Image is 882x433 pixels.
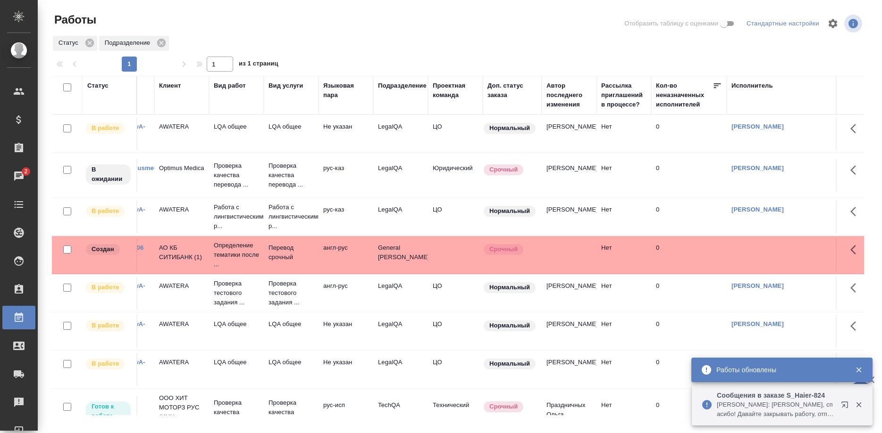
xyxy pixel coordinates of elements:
div: split button [744,16,822,31]
p: Проверка качества перевода ... [269,161,314,189]
div: Исполнитель выполняет работу [85,122,132,135]
p: ООО ХИТ МОТОРЗ РУС (ИНН 9723160500) [159,393,204,431]
p: Срочный [489,165,518,174]
td: [PERSON_NAME] [542,277,596,310]
td: 0 [651,315,727,348]
td: Нет [596,200,651,233]
p: Срочный [489,402,518,411]
p: AWATERA [159,319,204,329]
td: Технический [428,396,483,429]
div: Исполнитель [731,81,773,90]
td: рус-каз [319,159,373,192]
td: англ-рус [319,277,373,310]
td: Нет [596,353,651,386]
p: В работе [92,123,119,133]
p: [PERSON_NAME]: [PERSON_NAME], спасибо! Давайте закрывать работу, отправил руководства на фабрику ... [717,400,835,419]
span: Отобразить таблицу с оценками [624,19,718,28]
a: [PERSON_NAME] [731,282,784,289]
p: Проверка качества перевода ... [214,398,259,426]
span: из 1 страниц [239,58,278,72]
p: AWATERA [159,358,204,367]
div: Кол-во неназначенных исполнителей [656,81,713,109]
button: Здесь прячутся важные кнопки [845,238,867,261]
p: LQA общее [269,319,314,329]
td: Не указан [319,353,373,386]
td: [PERSON_NAME] [542,353,596,386]
td: Не указан [319,315,373,348]
td: LegalQA [373,315,428,348]
td: Нет [596,277,651,310]
td: [PERSON_NAME] [542,159,596,192]
div: Исполнитель выполняет работу [85,205,132,218]
td: LegalQA [373,200,428,233]
div: Рассылка приглашений в процессе? [601,81,647,109]
div: Заказ еще не согласован с клиентом, искать исполнителей рано [85,243,132,256]
a: [PERSON_NAME] [731,164,784,172]
p: Работа с лингвистическими р... [214,203,259,231]
td: 0 [651,277,727,310]
div: Статус [87,81,109,90]
span: Работы [52,12,96,27]
p: Проверка качества перевода ... [269,398,314,426]
div: Доп. статус заказа [487,81,537,100]
span: Настроить таблицу [822,12,844,35]
div: Работы обновлены [716,365,841,375]
div: Исполнитель назначен, приступать к работе пока рано [85,163,132,186]
div: Статус [53,36,97,51]
a: [PERSON_NAME] [731,320,784,327]
td: ЦО [428,353,483,386]
td: Нет [596,315,651,348]
td: Нет [596,159,651,192]
td: Нет [596,396,651,429]
p: LQA общее [214,122,259,131]
a: [PERSON_NAME] [731,206,784,213]
td: 0 [651,238,727,271]
td: LegalQA [373,353,428,386]
td: 0 [651,159,727,192]
td: рус-каз [319,200,373,233]
td: 0 [651,117,727,150]
td: [PERSON_NAME] [542,117,596,150]
p: Нормальный [489,359,530,368]
p: В работе [92,283,119,292]
td: ЦО [428,315,483,348]
button: Здесь прячутся важные кнопки [845,159,867,181]
p: LQA общее [214,358,259,367]
button: Здесь прячутся важные кнопки [845,315,867,337]
div: Исполнитель выполняет работу [85,319,132,332]
td: ЦО [428,277,483,310]
a: 2 [2,164,35,188]
td: Праздничных Ольга [542,396,596,429]
button: Здесь прячутся важные кнопки [845,353,867,376]
td: General [PERSON_NAME] [373,238,428,271]
button: Здесь прячутся важные кнопки [845,277,867,299]
button: Закрыть [849,366,868,374]
span: Посмотреть информацию [844,15,864,33]
p: АО КБ СИТИБАНК (1) [159,243,204,262]
a: [PERSON_NAME] [731,123,784,130]
p: Сообщения в заказе S_Haier-824 [717,391,835,400]
td: LegalQA [373,117,428,150]
td: Нет [596,117,651,150]
span: 2 [18,167,33,176]
p: Нормальный [489,321,530,330]
td: 0 [651,353,727,386]
p: Подразделение [105,38,153,48]
td: LegalQA [373,159,428,192]
button: Закрыть [849,400,868,409]
td: 0 [651,396,727,429]
td: LegalQA [373,277,428,310]
td: ЦО [428,200,483,233]
td: [PERSON_NAME] [542,200,596,233]
p: Проверка тестового задания ... [214,279,259,307]
td: Юридический [428,159,483,192]
p: Перевод срочный [269,243,314,262]
div: Клиент [159,81,181,90]
div: Исполнитель может приступить к работе [85,400,132,423]
div: Исполнитель выполняет работу [85,281,132,294]
p: Нормальный [489,206,530,216]
p: Optimus Medica [159,163,204,173]
p: Готов к работе [92,402,125,421]
button: Здесь прячутся важные кнопки [845,200,867,223]
div: Автор последнего изменения [546,81,592,109]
